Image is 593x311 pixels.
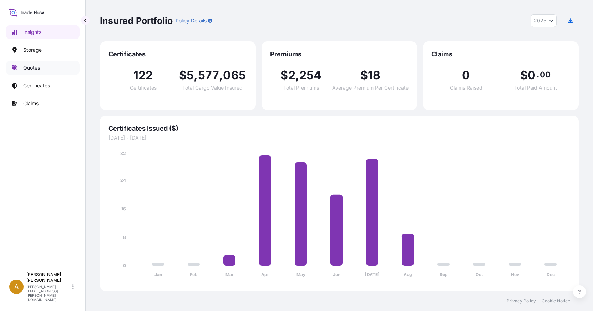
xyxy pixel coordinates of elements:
span: [DATE] - [DATE] [108,134,570,141]
p: [PERSON_NAME] [PERSON_NAME] [26,272,71,283]
tspan: Aug [404,272,412,277]
p: Insights [23,29,41,36]
p: Storage [23,46,42,54]
tspan: 8 [123,235,126,240]
a: Insights [6,25,80,39]
span: Certificates [108,50,247,59]
span: 577 [198,70,219,81]
span: Claims Raised [450,85,482,90]
tspan: 0 [123,263,126,268]
span: 0 [462,70,470,81]
tspan: Sep [440,272,448,277]
tspan: 16 [121,206,126,211]
span: Certificates [130,85,157,90]
span: Claims [431,50,570,59]
span: , [295,70,299,81]
span: 2025 [534,17,546,24]
p: [PERSON_NAME][EMAIL_ADDRESS][PERSON_NAME][DOMAIN_NAME] [26,285,71,302]
span: 122 [133,70,153,81]
button: Year Selector [531,14,557,27]
a: Quotes [6,61,80,75]
p: Insured Portfolio [100,15,173,26]
span: Total Paid Amount [514,85,557,90]
span: 0 [528,70,536,81]
tspan: Nov [511,272,519,277]
span: $ [520,70,528,81]
span: Total Premiums [283,85,319,90]
a: Storage [6,43,80,57]
span: $ [179,70,187,81]
tspan: Mar [225,272,234,277]
tspan: [DATE] [365,272,380,277]
tspan: Jan [154,272,162,277]
tspan: Jun [333,272,340,277]
a: Privacy Policy [507,298,536,304]
tspan: 24 [120,177,126,183]
tspan: Dec [547,272,555,277]
a: Claims [6,96,80,111]
span: 2 [288,70,295,81]
p: Quotes [23,64,40,71]
span: 065 [223,70,246,81]
span: , [219,70,223,81]
span: . [537,72,539,77]
tspan: May [296,272,306,277]
a: Cookie Notice [542,298,570,304]
span: 5 [187,70,194,81]
tspan: 32 [120,151,126,156]
tspan: Apr [261,272,269,277]
span: $ [280,70,288,81]
span: Premiums [270,50,409,59]
p: Policy Details [176,17,207,24]
p: Certificates [23,82,50,89]
span: $ [360,70,368,81]
span: 18 [368,70,380,81]
span: Certificates Issued ($) [108,124,570,133]
p: Claims [23,100,39,107]
tspan: Feb [190,272,198,277]
a: Certificates [6,79,80,93]
span: , [194,70,198,81]
span: Total Cargo Value Insured [182,85,243,90]
span: 254 [299,70,322,81]
tspan: Oct [476,272,483,277]
span: A [14,283,19,290]
span: Average Premium Per Certificate [332,85,409,90]
span: 00 [540,72,551,77]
